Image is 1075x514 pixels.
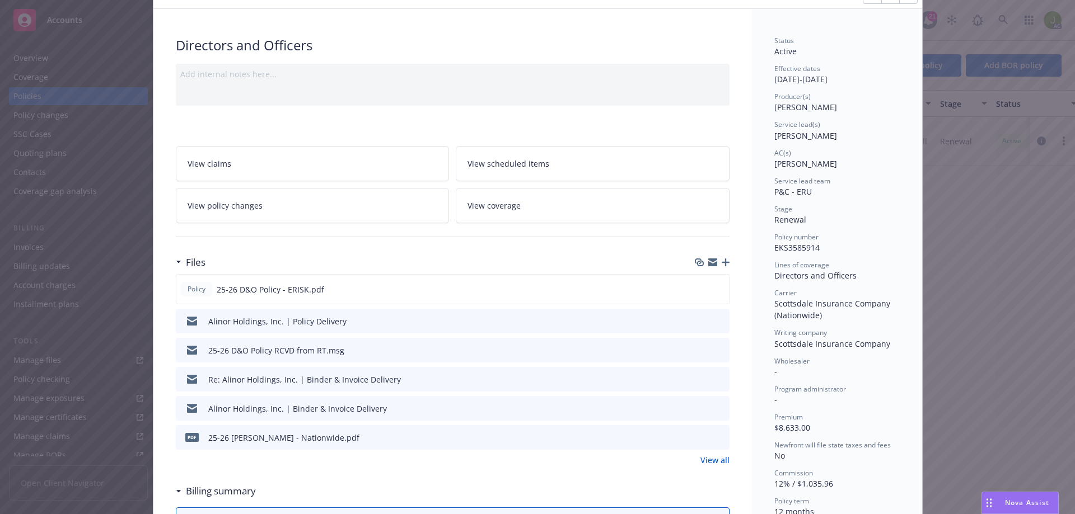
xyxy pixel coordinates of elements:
button: preview file [715,432,725,444]
button: download file [697,284,705,295]
span: View coverage [468,200,521,211]
div: Re: Alinor Holdings, Inc. | Binder & Invoice Delivery [208,374,401,385]
span: Nova Assist [1005,498,1049,507]
span: AC(s) [774,148,791,158]
span: Program administrator [774,384,846,394]
span: No [774,450,785,461]
span: View policy changes [188,200,263,211]
button: download file [697,432,706,444]
div: Directors and Officers [176,36,730,55]
span: Writing company [774,328,827,337]
span: P&C - ERU [774,186,812,197]
span: Carrier [774,288,797,298]
span: Wholesaler [774,356,810,366]
span: Scottsdale Insurance Company [774,338,890,349]
div: 25-26 D&O Policy RCVD from RT.msg [208,345,344,356]
span: Status [774,36,794,45]
span: pdf [185,433,199,441]
span: View claims [188,158,231,169]
span: Commission [774,468,813,478]
button: preview file [715,403,725,414]
a: View scheduled items [456,146,730,181]
button: download file [697,374,706,385]
span: Producer(s) [774,92,811,101]
button: preview file [715,374,725,385]
span: [PERSON_NAME] [774,158,837,169]
span: EKS3585914 [774,242,820,253]
span: - [774,394,777,405]
span: Scottsdale Insurance Company (Nationwide) [774,298,892,320]
span: Policy number [774,232,819,242]
span: Active [774,46,797,56]
div: 25-26 [PERSON_NAME] - Nationwide.pdf [208,432,359,444]
div: Alinor Holdings, Inc. | Binder & Invoice Delivery [208,403,387,414]
h3: Billing summary [186,484,256,498]
a: View claims [176,146,450,181]
div: Billing summary [176,484,256,498]
span: Newfront will file state taxes and fees [774,440,891,450]
span: $8,633.00 [774,422,810,433]
button: Nova Assist [981,492,1059,514]
a: View all [700,454,730,466]
span: Directors and Officers [774,270,857,281]
div: Add internal notes here... [180,68,725,80]
span: Policy [185,284,208,294]
span: - [774,366,777,377]
span: 25-26 D&O Policy - ERISK.pdf [217,284,324,295]
span: 12% / $1,035.96 [774,478,833,489]
a: View policy changes [176,188,450,223]
span: [PERSON_NAME] [774,130,837,141]
span: Service lead(s) [774,120,820,129]
span: Policy term [774,496,809,506]
h3: Files [186,255,205,270]
button: preview file [714,284,725,295]
a: View coverage [456,188,730,223]
button: download file [697,403,706,414]
span: Service lead team [774,176,830,186]
div: Drag to move [982,492,996,513]
button: preview file [715,315,725,327]
span: Stage [774,204,792,214]
span: Lines of coverage [774,260,829,270]
span: Effective dates [774,64,820,73]
span: [PERSON_NAME] [774,102,837,112]
button: download file [697,315,706,327]
span: Premium [774,412,803,422]
span: Renewal [774,214,806,225]
button: download file [697,345,706,356]
div: Alinor Holdings, Inc. | Policy Delivery [208,315,347,327]
span: View scheduled items [468,158,549,169]
button: preview file [715,345,725,356]
div: Files [176,255,205,270]
div: [DATE] - [DATE] [774,64,900,85]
